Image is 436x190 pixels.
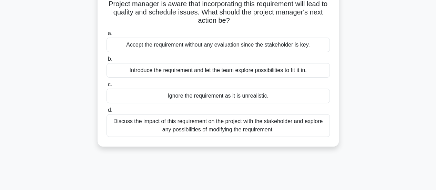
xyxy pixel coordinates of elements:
span: a. [108,30,112,36]
span: d. [108,107,112,113]
div: Discuss the impact of this requirement on the project with the stakeholder and explore any possib... [107,114,330,137]
div: Ignore the requirement as it is unrealistic. [107,89,330,103]
div: Introduce the requirement and let the team explore possibilities to fit it in. [107,63,330,78]
span: c. [108,81,112,87]
span: b. [108,56,112,62]
div: Accept the requirement without any evaluation since the stakeholder is key. [107,38,330,52]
